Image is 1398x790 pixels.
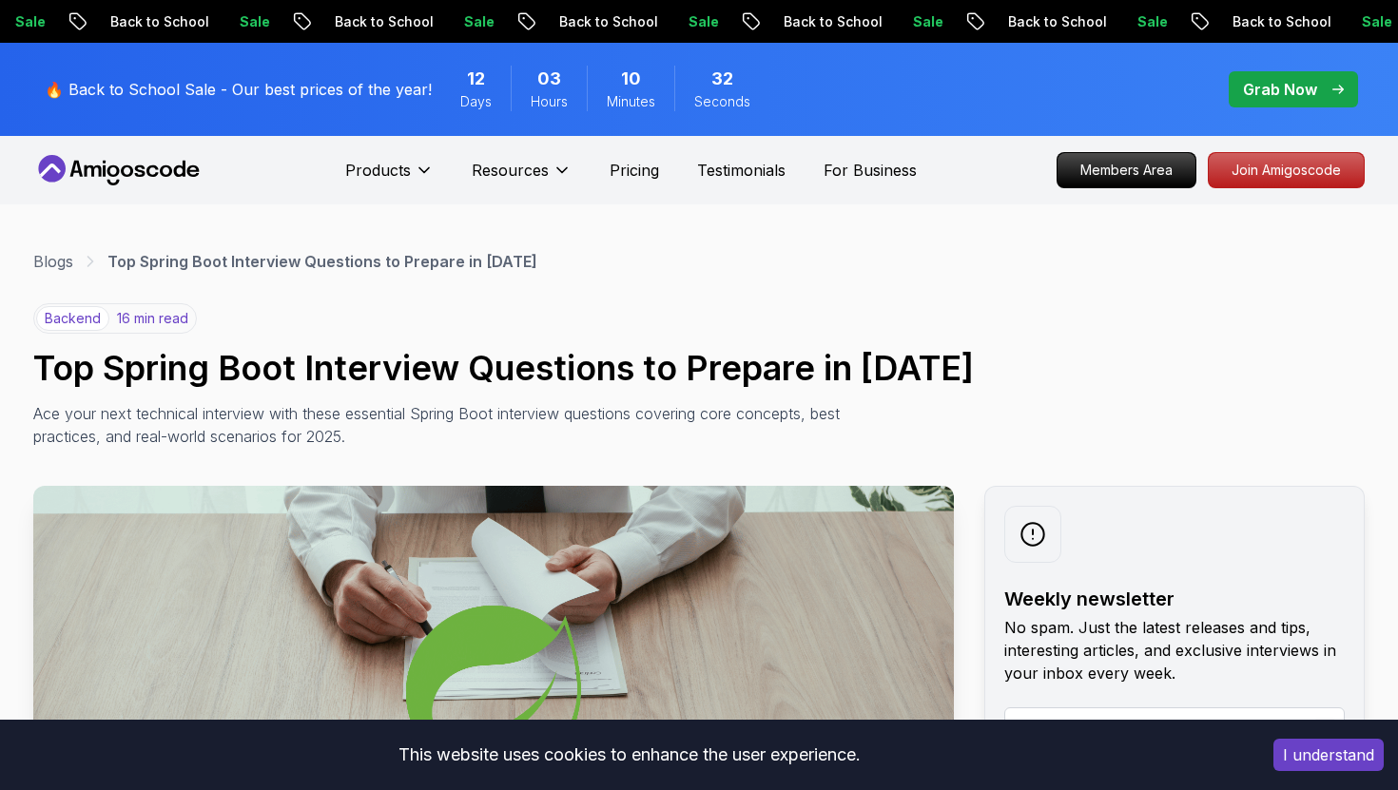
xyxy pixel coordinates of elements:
[537,12,667,31] p: Back to School
[986,12,1116,31] p: Back to School
[345,159,411,182] p: Products
[667,12,728,31] p: Sale
[1004,707,1345,747] input: Enter your email
[610,159,659,182] a: Pricing
[45,78,432,101] p: 🔥 Back to School Sale - Our best prices of the year!
[472,159,549,182] p: Resources
[1208,152,1365,188] a: Join Amigoscode
[88,12,218,31] p: Back to School
[891,12,952,31] p: Sale
[1004,616,1345,684] p: No spam. Just the latest releases and tips, interesting articles, and exclusive interviews in you...
[218,12,279,31] p: Sale
[697,159,786,182] a: Testimonials
[1004,586,1345,612] h2: Weekly newsletter
[33,250,73,273] a: Blogs
[460,92,492,111] span: Days
[107,250,537,273] p: Top Spring Boot Interview Questions to Prepare in [DATE]
[1057,152,1196,188] a: Members Area
[1243,78,1317,101] p: Grab Now
[313,12,442,31] p: Back to School
[621,66,641,92] span: 10 Minutes
[1273,739,1384,771] button: Accept cookies
[537,66,561,92] span: 3 Hours
[762,12,891,31] p: Back to School
[14,734,1245,776] div: This website uses cookies to enhance the user experience.
[36,306,109,331] p: backend
[824,159,917,182] a: For Business
[33,402,885,448] p: Ace your next technical interview with these essential Spring Boot interview questions covering c...
[1116,12,1176,31] p: Sale
[1211,12,1340,31] p: Back to School
[1209,153,1364,187] p: Join Amigoscode
[117,309,188,328] p: 16 min read
[531,92,568,111] span: Hours
[442,12,503,31] p: Sale
[345,159,434,197] button: Products
[607,92,655,111] span: Minutes
[467,66,485,92] span: 12 Days
[694,92,750,111] span: Seconds
[33,349,1365,387] h1: Top Spring Boot Interview Questions to Prepare in [DATE]
[1058,153,1195,187] p: Members Area
[472,159,572,197] button: Resources
[711,66,733,92] span: 32 Seconds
